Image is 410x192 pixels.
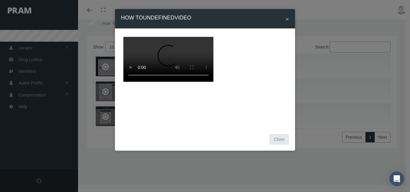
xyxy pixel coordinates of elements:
label: undefined [143,13,174,22]
button: Close [269,134,289,145]
div: Open Intercom Messenger [390,172,404,186]
span: × [285,16,289,22]
h4: How To Video [121,13,191,24]
button: Close [285,16,289,22]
